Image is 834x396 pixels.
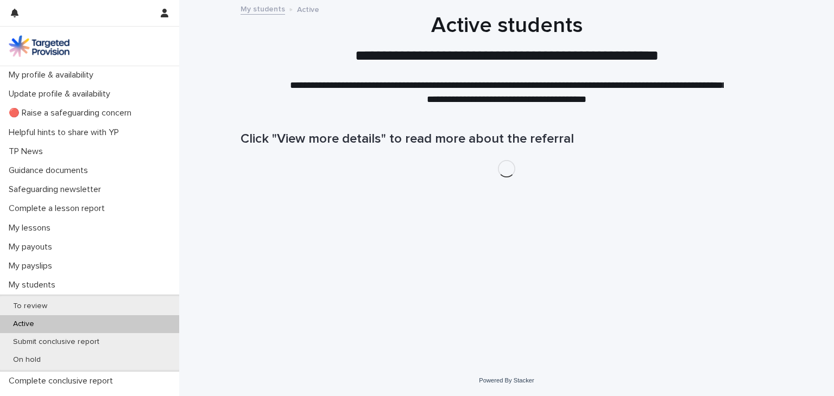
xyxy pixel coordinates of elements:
p: Safeguarding newsletter [4,184,110,195]
p: Active [297,3,319,15]
img: M5nRWzHhSzIhMunXDL62 [9,35,69,57]
p: Guidance documents [4,165,97,176]
p: My lessons [4,223,59,233]
p: 🔴 Raise a safeguarding concern [4,108,140,118]
p: On hold [4,355,49,365]
p: My payouts [4,242,61,252]
p: TP News [4,146,52,157]
h1: Click "View more details" to read more about the referral [241,131,773,147]
p: Complete conclusive report [4,376,122,386]
p: My payslips [4,261,61,271]
h1: Active students [241,12,773,39]
p: Active [4,320,43,329]
p: Helpful hints to share with YP [4,127,128,138]
a: My students [241,2,285,15]
p: Submit conclusive report [4,337,108,347]
p: To review [4,302,56,311]
p: My students [4,280,64,290]
a: Powered By Stacker [479,377,534,384]
p: Update profile & availability [4,89,119,99]
p: Complete a lesson report [4,203,113,214]
p: My profile & availability [4,70,102,80]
